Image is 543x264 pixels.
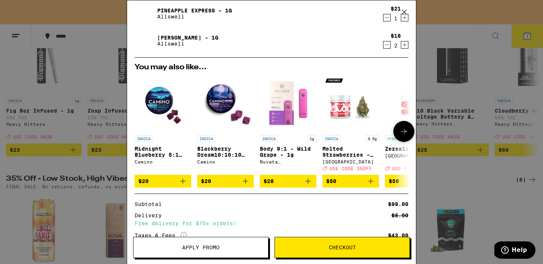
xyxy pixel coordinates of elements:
[197,146,254,158] p: Blackberry Dream10:10:10 Deep Sleep Gummies
[322,75,379,131] img: Ember Valley - Melted Strawberries - 3.5g
[385,146,442,152] p: Zerealz - 3.5g
[391,6,401,12] div: $21
[388,233,408,238] div: $43.00
[385,175,442,188] button: Add to bag
[389,178,399,184] span: $50
[322,135,341,142] p: INDICA
[385,153,442,158] div: [GEOGRAPHIC_DATA]
[385,75,442,175] a: Open page for Zerealz - 3.5g from Ember Valley
[385,135,403,142] p: HYBRID
[388,201,408,207] div: $99.00
[135,30,156,51] img: King Louis XIII - 1g
[197,75,254,175] a: Open page for Blackberry Dream10:10:10 Deep Sleep Gummies from Camino
[135,221,408,226] div: Free delivery for $75+ orders!
[135,146,191,158] p: Midnight Blueberry 5:1 Sleep Gummies
[365,135,379,142] p: 3.5g
[401,41,408,49] button: Increment
[135,64,408,71] h2: You may also like...
[322,146,379,158] p: Melted Strawberries - 3.5g
[133,237,268,258] button: Apply Promo
[157,8,232,14] a: Pineapple Express - 1g
[157,35,218,41] a: [PERSON_NAME] - 1g
[494,241,535,260] iframe: Opens a widget where you can find more information
[197,175,254,188] button: Add to bag
[201,178,211,184] span: $20
[322,175,379,188] button: Add to bag
[197,135,215,142] p: INDICA
[260,75,316,131] img: Nuvata (CA) - Body 9:1 - Wild Grape - 1g
[264,178,274,184] span: $28
[182,245,219,250] span: Apply Promo
[383,14,391,21] button: Decrement
[307,135,316,142] p: 1g
[260,146,316,158] p: Body 9:1 - Wild Grape - 1g
[157,14,232,20] p: Allswell
[330,166,372,171] span: USE CODE 35OFF
[322,159,379,164] div: [GEOGRAPHIC_DATA]
[135,3,156,24] img: Pineapple Express - 1g
[197,75,254,131] img: Camino - Blackberry Dream10:10:10 Deep Sleep Gummies
[383,41,391,49] button: Decrement
[138,178,149,184] span: $20
[329,245,356,250] span: Checkout
[135,232,187,239] div: Taxes & Fees
[260,159,316,164] div: Nuvata ([GEOGRAPHIC_DATA])
[260,75,316,175] a: Open page for Body 9:1 - Wild Grape - 1g from Nuvata (CA)
[157,41,218,47] p: Allswell
[391,33,401,39] div: $18
[135,75,191,175] a: Open page for Midnight Blueberry 5:1 Sleep Gummies from Camino
[391,15,401,21] div: 1
[391,213,408,218] div: $5.00
[275,237,410,258] button: Checkout
[260,175,316,188] button: Add to bag
[135,75,191,131] img: Camino - Midnight Blueberry 5:1 Sleep Gummies
[135,201,167,207] div: Subtotal
[385,75,442,131] img: Ember Valley - Zerealz - 3.5g
[135,213,167,218] div: Delivery
[392,166,434,171] span: USE CODE 35OFF
[135,175,191,188] button: Add to bag
[326,178,336,184] span: $50
[135,159,191,164] div: Camino
[322,75,379,175] a: Open page for Melted Strawberries - 3.5g from Ember Valley
[391,43,401,49] div: 2
[197,159,254,164] div: Camino
[260,135,278,142] p: INDICA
